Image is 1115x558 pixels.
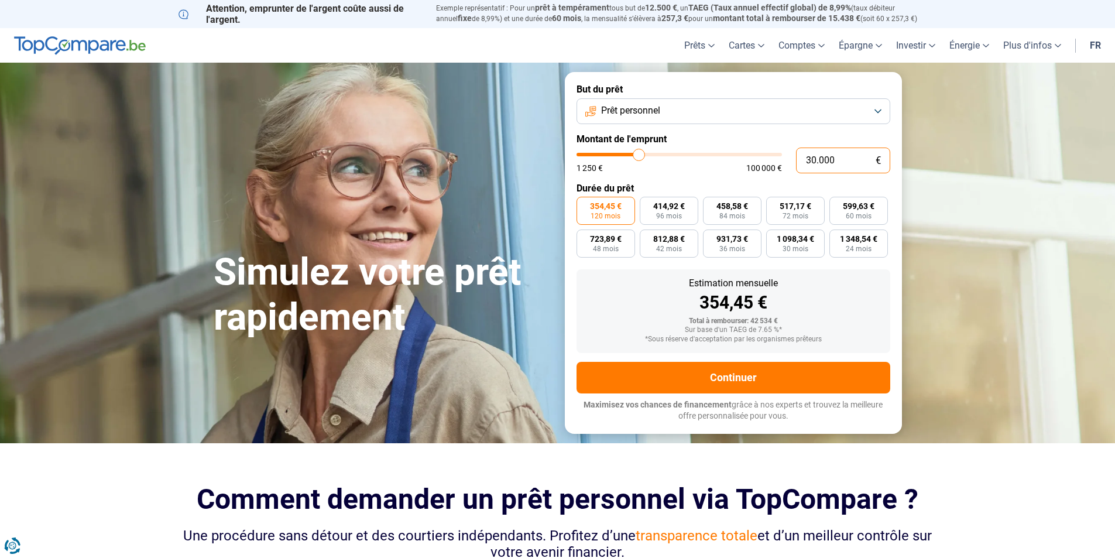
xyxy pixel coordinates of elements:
span: 257,3 € [661,13,688,23]
span: 36 mois [719,245,745,252]
span: 120 mois [591,213,620,220]
span: 599,63 € [843,202,874,210]
h2: Comment demander un prêt personnel via TopCompare ? [179,483,937,515]
span: 60 mois [846,213,872,220]
label: Durée du prêt [577,183,890,194]
span: 100 000 € [746,164,782,172]
img: TopCompare [14,36,146,55]
div: Total à rembourser: 42 534 € [586,317,881,326]
span: transparence totale [636,528,757,544]
p: Exemple représentatif : Pour un tous but de , un (taux débiteur annuel de 8,99%) et une durée de ... [436,3,937,24]
span: Prêt personnel [601,104,660,117]
h1: Simulez votre prêt rapidement [214,250,551,340]
button: Continuer [577,362,890,393]
label: But du prêt [577,84,890,95]
span: 354,45 € [590,202,622,210]
span: 96 mois [656,213,682,220]
div: Sur base d'un TAEG de 7.65 %* [586,326,881,334]
div: 354,45 € [586,294,881,311]
span: 42 mois [656,245,682,252]
a: Investir [889,28,942,63]
span: fixe [458,13,472,23]
a: Plus d'infos [996,28,1068,63]
span: 84 mois [719,213,745,220]
span: € [876,156,881,166]
a: Énergie [942,28,996,63]
p: grâce à nos experts et trouvez la meilleure offre personnalisée pour vous. [577,399,890,422]
a: Comptes [771,28,832,63]
span: 30 mois [783,245,808,252]
a: Prêts [677,28,722,63]
a: Cartes [722,28,771,63]
span: Maximisez vos chances de financement [584,400,732,409]
span: 1 098,34 € [777,235,814,243]
p: Attention, emprunter de l'argent coûte aussi de l'argent. [179,3,422,25]
span: 1 250 € [577,164,603,172]
span: 517,17 € [780,202,811,210]
span: TAEG (Taux annuel effectif global) de 8,99% [688,3,851,12]
span: montant total à rembourser de 15.438 € [713,13,860,23]
span: 458,58 € [716,202,748,210]
span: 414,92 € [653,202,685,210]
span: 60 mois [552,13,581,23]
span: 24 mois [846,245,872,252]
span: 1 348,54 € [840,235,877,243]
button: Prêt personnel [577,98,890,124]
span: 723,89 € [590,235,622,243]
a: fr [1083,28,1108,63]
span: 12.500 € [645,3,677,12]
span: 48 mois [593,245,619,252]
span: prêt à tempérament [535,3,609,12]
span: 72 mois [783,213,808,220]
label: Montant de l'emprunt [577,133,890,145]
div: Estimation mensuelle [586,279,881,288]
div: *Sous réserve d'acceptation par les organismes prêteurs [586,336,881,344]
a: Épargne [832,28,889,63]
span: 812,88 € [653,235,685,243]
span: 931,73 € [716,235,748,243]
